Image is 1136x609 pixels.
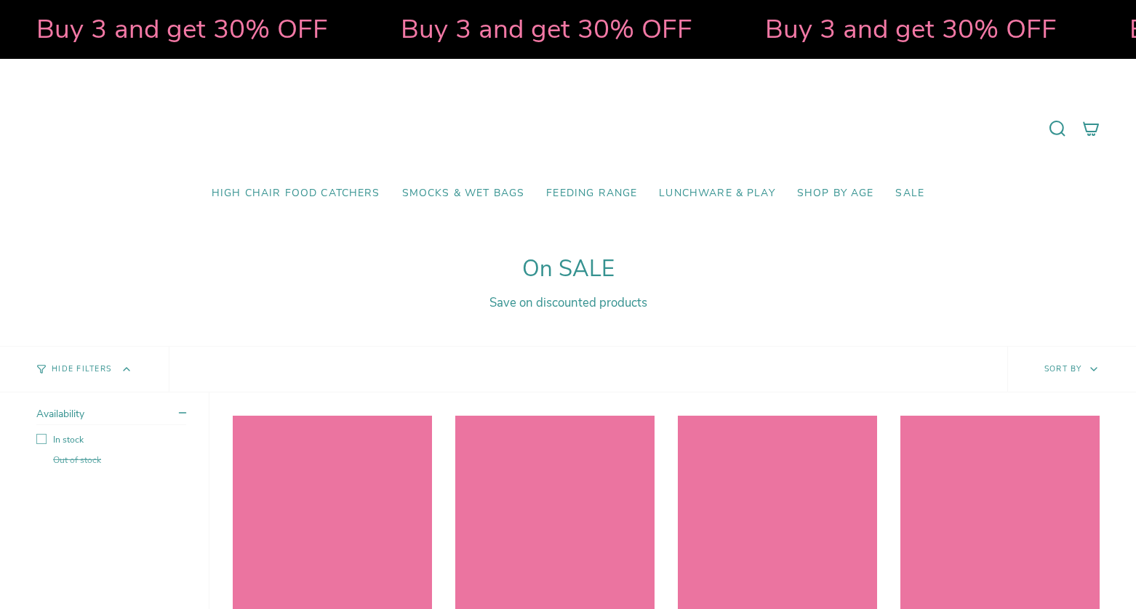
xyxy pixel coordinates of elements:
strong: Buy 3 and get 30% OFF [36,11,328,47]
strong: Buy 3 and get 30% OFF [401,11,692,47]
a: Shop by Age [786,177,885,211]
span: Smocks & Wet Bags [402,187,525,200]
button: Sort by [1007,347,1136,392]
a: Mumma’s Little Helpers [443,81,694,177]
span: Sort by [1044,363,1082,374]
a: Smocks & Wet Bags [391,177,536,211]
span: Hide Filters [52,366,111,374]
summary: Availability [36,407,186,425]
label: In stock [36,434,186,445]
span: SALE [895,187,924,200]
span: Lunchware & Play [659,187,775,200]
a: SALE [884,177,935,211]
span: Feeding Range [546,187,637,200]
a: Lunchware & Play [648,177,785,211]
a: Feeding Range [535,177,648,211]
a: High Chair Food Catchers [201,177,391,211]
span: Availability [36,407,84,421]
span: Shop by Age [797,187,874,200]
div: Save on discounted products [36,294,1100,311]
h1: On SALE [36,256,1100,283]
strong: Buy 3 and get 30% OFF [765,11,1057,47]
span: High Chair Food Catchers [212,187,380,200]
